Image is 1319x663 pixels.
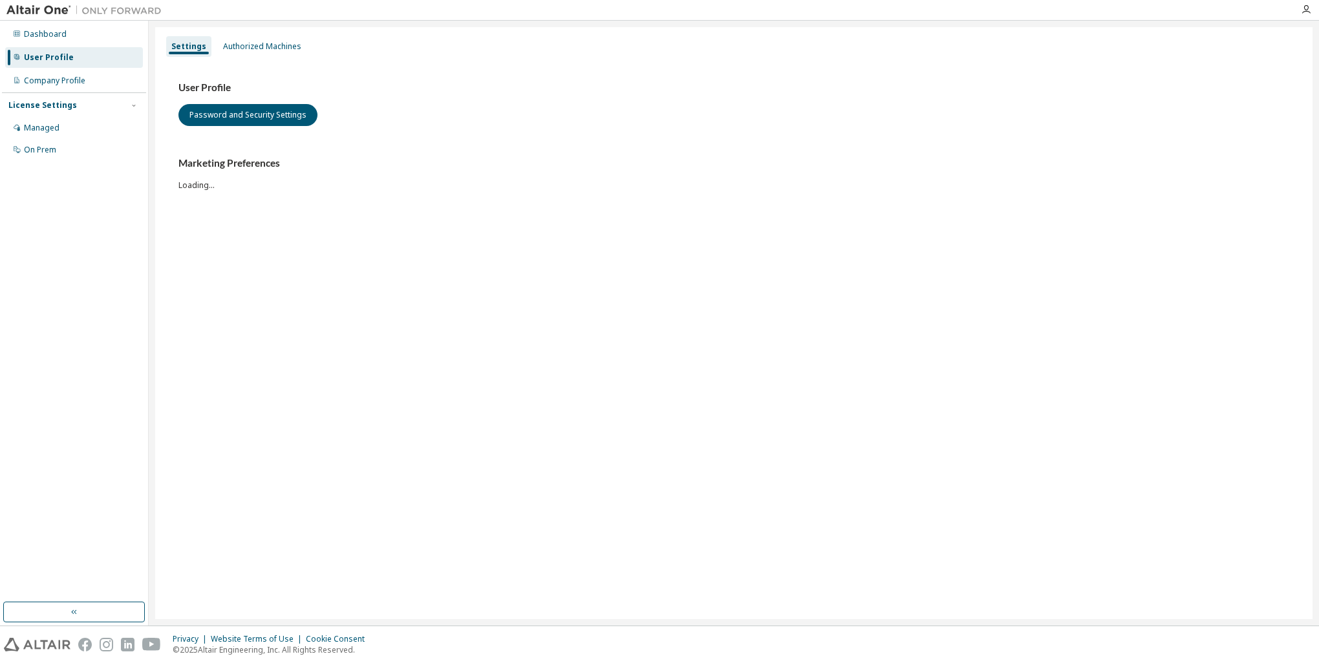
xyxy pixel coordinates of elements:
[6,4,168,17] img: Altair One
[178,157,1289,190] div: Loading...
[178,81,1289,94] h3: User Profile
[178,104,317,126] button: Password and Security Settings
[24,145,56,155] div: On Prem
[24,29,67,39] div: Dashboard
[211,634,306,644] div: Website Terms of Use
[223,41,301,52] div: Authorized Machines
[142,638,161,651] img: youtube.svg
[78,638,92,651] img: facebook.svg
[173,634,211,644] div: Privacy
[8,100,77,111] div: License Settings
[171,41,206,52] div: Settings
[306,634,372,644] div: Cookie Consent
[121,638,134,651] img: linkedin.svg
[24,52,74,63] div: User Profile
[100,638,113,651] img: instagram.svg
[24,123,59,133] div: Managed
[4,638,70,651] img: altair_logo.svg
[24,76,85,86] div: Company Profile
[178,157,1289,170] h3: Marketing Preferences
[173,644,372,655] p: © 2025 Altair Engineering, Inc. All Rights Reserved.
